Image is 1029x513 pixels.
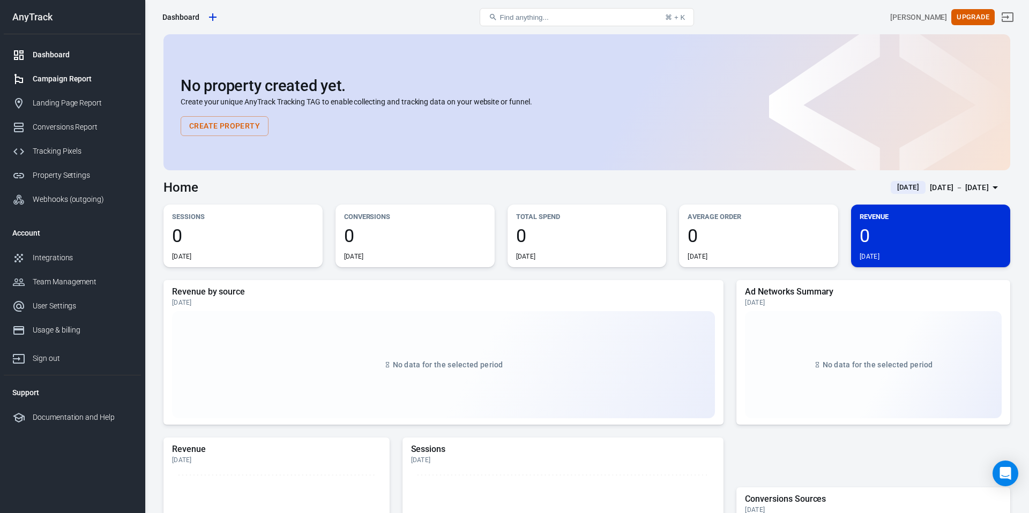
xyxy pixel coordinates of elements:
[930,181,989,194] div: [DATE] － [DATE]
[33,122,132,133] div: Conversions Report
[688,227,830,245] span: 0
[33,353,132,364] div: Sign out
[181,77,993,94] h2: No property created yet.
[4,220,141,246] li: Account
[4,187,141,212] a: Webhooks (outgoing)
[499,13,548,21] span: Find anything...
[33,412,132,423] div: Documentation and Help
[33,97,132,109] div: Landing Page Report
[688,232,830,252] p: An Average Order order value and Purchase CPA in the current period.
[33,276,132,288] div: Team Management
[4,115,141,139] a: Conversions Report
[516,251,595,261] a: Connect Ad Network
[33,49,132,61] div: Dashboard
[172,232,314,252] p: Total website's sessions in the current period.
[181,96,993,108] p: Create your unique AnyTrack Tracking TAG to enable collecting and tracking data on your website o...
[172,211,314,222] p: Sessions
[163,180,198,195] h3: Home
[4,318,141,342] a: Usage & billing
[4,163,141,187] a: Property Settings
[172,456,381,464] div: [DATE]
[204,8,222,26] a: Create new property
[33,300,132,312] div: User Settings
[172,444,381,455] h5: Revenue
[480,8,694,26] button: Find anything...⌘ + K
[411,456,715,464] div: [DATE]
[688,211,830,222] p: Average Order
[860,227,1002,245] span: 0
[4,246,141,270] a: Integrations
[823,360,933,369] span: No data for the selected period
[393,360,503,369] span: No data for the selected period
[516,227,658,245] span: 0
[516,211,658,222] p: Total Spend
[344,211,486,222] p: Conversions
[995,4,1020,30] a: Sign out
[162,12,199,22] div: Dashboard
[33,170,132,181] div: Property Settings
[4,67,141,91] a: Campaign Report
[860,211,1002,222] p: Revenue
[951,9,995,26] button: Upgrade
[33,146,132,157] div: Tracking Pixels
[4,380,141,405] li: Support
[4,12,141,22] div: AnyTrack
[4,43,141,67] a: Dashboard
[893,182,923,193] span: [DATE]
[745,298,1002,307] div: [DATE]
[4,270,141,294] a: Team Management
[172,227,314,245] span: 0
[890,12,947,23] div: Account id: wQbQzrMp
[665,13,685,21] div: ⌘ + K
[344,232,486,252] p: Total conversions events in the current period.
[516,232,658,242] p: Total ad spend in the current period.
[172,298,715,307] div: [DATE]
[860,252,879,261] div: [DATE]
[172,286,715,297] h5: Revenue by source
[411,444,715,455] h5: Sessions
[4,342,141,371] a: Sign out
[4,91,141,115] a: Landing Page Report
[745,494,1002,504] h5: Conversions Sources
[344,227,486,245] span: 0
[33,194,132,205] div: Webhooks (outgoing)
[181,116,269,136] button: Create Property
[993,461,1018,486] div: Open Intercom Messenger
[33,325,132,336] div: Usage & billing
[882,179,1010,197] button: [DATE][DATE] － [DATE]
[4,294,141,318] a: User Settings
[33,73,132,85] div: Campaign Report
[4,139,141,163] a: Tracking Pixels
[745,286,1002,297] h5: Ad Networks Summary
[33,252,132,263] div: Integrations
